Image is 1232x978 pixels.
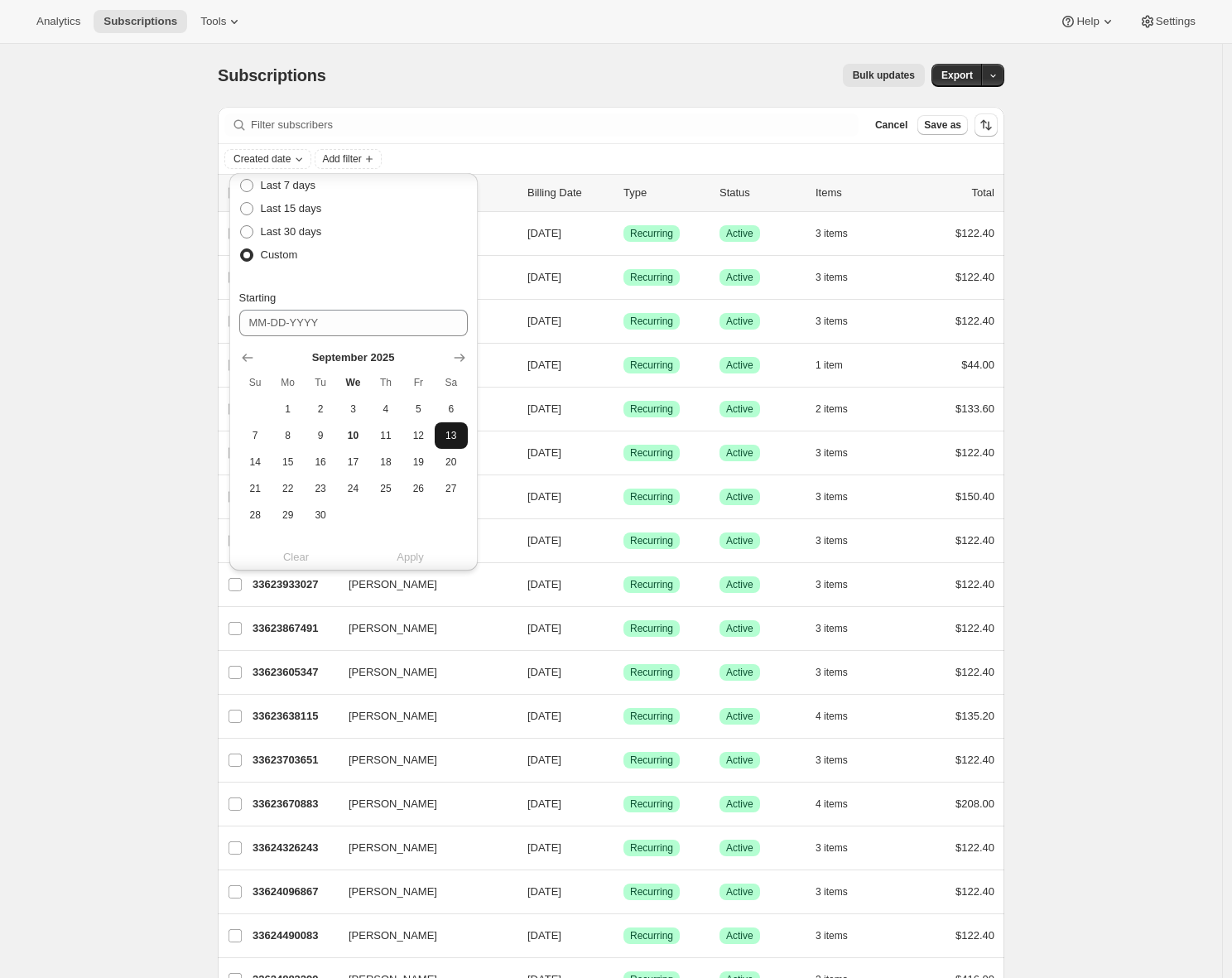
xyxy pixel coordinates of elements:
span: Recurring [630,885,673,899]
span: Add filter [322,152,361,166]
span: 14 [246,455,265,469]
button: Tuesday September 9 2025 [304,422,336,449]
span: 3 items [816,490,848,503]
span: [PERSON_NAME] [349,796,437,812]
span: [PERSON_NAME] [349,708,437,725]
button: Friday September 26 2025 [402,475,435,502]
span: Cancel [875,118,907,132]
button: Subscriptions [94,10,187,33]
button: 3 items [816,222,866,245]
button: Sunday September 7 2025 [239,422,272,449]
p: 33623670883 [253,796,335,812]
span: 13 [441,429,460,442]
p: 33623638115 [253,708,335,725]
span: [DATE] [527,841,561,854]
span: Recurring [630,578,673,591]
span: 3 items [816,534,848,547]
span: 15 [278,455,297,469]
th: Saturday [435,369,467,396]
button: [PERSON_NAME] [339,659,504,686]
span: Save as [924,118,961,132]
span: 3 items [816,446,848,460]
span: [DATE] [527,534,561,547]
span: $208.00 [955,797,994,810]
div: 33623801955[PERSON_NAME][DATE]SuccessRecurringSuccessActive3 items$150.40 [253,485,994,508]
span: [PERSON_NAME] [349,620,437,637]
button: [PERSON_NAME] [339,747,504,773]
span: $122.40 [955,754,994,766]
button: Help [1050,10,1125,33]
span: 11 [376,429,395,442]
button: Sunday September 28 2025 [239,502,272,528]
span: Export [941,69,973,82]
span: [DATE] [527,622,561,634]
span: 30 [310,508,330,522]
div: 33623507043[PERSON_NAME][DATE]SuccessRecurringSuccessActive2 items$133.60 [253,397,994,421]
button: 3 items [816,529,866,552]
span: Recurring [630,359,673,372]
span: 7 [246,429,265,442]
span: 3 items [816,666,848,679]
div: 33623933027[PERSON_NAME][DATE]SuccessRecurringSuccessActive3 items$122.40 [253,573,994,596]
div: 33623703651[PERSON_NAME][DATE]SuccessRecurringSuccessActive3 items$122.40 [253,749,994,772]
span: Active [726,578,753,591]
span: 3 items [816,578,848,591]
th: Monday [272,369,304,396]
span: Su [246,376,265,389]
div: 33623212131[PERSON_NAME][DATE]SuccessRecurringSuccessActive3 items$122.40 [253,266,994,289]
button: Thursday September 25 2025 [369,475,402,502]
span: Active [726,754,753,767]
div: 33623670883[PERSON_NAME][DATE]SuccessRecurringSuccessActive4 items$208.00 [253,793,994,816]
span: [PERSON_NAME] [349,840,437,856]
button: 3 items [816,266,866,289]
span: 2 items [816,402,848,416]
span: Mo [278,376,297,389]
span: Recurring [630,754,673,767]
p: 33623933027 [253,576,335,593]
span: [DATE] [527,315,561,327]
span: [DATE] [527,227,561,239]
button: Friday September 12 2025 [402,422,435,449]
span: Starting [239,291,277,304]
button: Monday September 15 2025 [272,449,304,475]
button: Monday September 8 2025 [272,422,304,449]
span: Recurring [630,271,673,284]
span: $122.40 [955,841,994,854]
span: 26 [409,482,428,495]
span: Active [726,402,753,416]
button: [PERSON_NAME] [339,923,504,949]
button: Analytics [26,10,90,33]
span: 3 items [816,271,848,284]
button: Friday September 19 2025 [402,449,435,475]
div: Items [816,185,898,201]
button: Cancel [869,115,914,135]
span: Tu [310,376,330,389]
button: Export [931,64,983,87]
span: 17 [344,455,363,469]
span: Tools [200,15,226,28]
button: Thursday September 11 2025 [369,422,402,449]
div: 33623572579[PERSON_NAME][DATE]SuccessRecurringSuccessActive3 items$122.40 [253,441,994,465]
span: 8 [278,429,297,442]
button: Tools [190,10,253,33]
div: Type [623,185,706,201]
button: Saturday September 20 2025 [435,449,467,475]
span: 1 [278,402,297,416]
span: Recurring [630,446,673,460]
div: 33623179363[PERSON_NAME][DATE]SuccessRecurringSuccessActive1 item$44.00 [253,354,994,377]
div: 33623834723[PERSON_NAME][DATE]SuccessRecurringSuccessActive3 items$122.40 [253,529,994,552]
span: Recurring [630,402,673,416]
span: 2 [310,402,330,416]
span: Active [726,622,753,635]
span: [PERSON_NAME] [349,884,437,900]
button: Monday September 1 2025 [272,396,304,422]
th: Friday [402,369,435,396]
span: 21 [246,482,265,495]
span: Active [726,227,753,240]
span: [PERSON_NAME] [349,752,437,768]
span: $133.60 [955,402,994,415]
span: 24 [344,482,363,495]
button: [PERSON_NAME] [339,571,504,598]
button: Save as [917,115,968,135]
button: 3 items [816,485,866,508]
